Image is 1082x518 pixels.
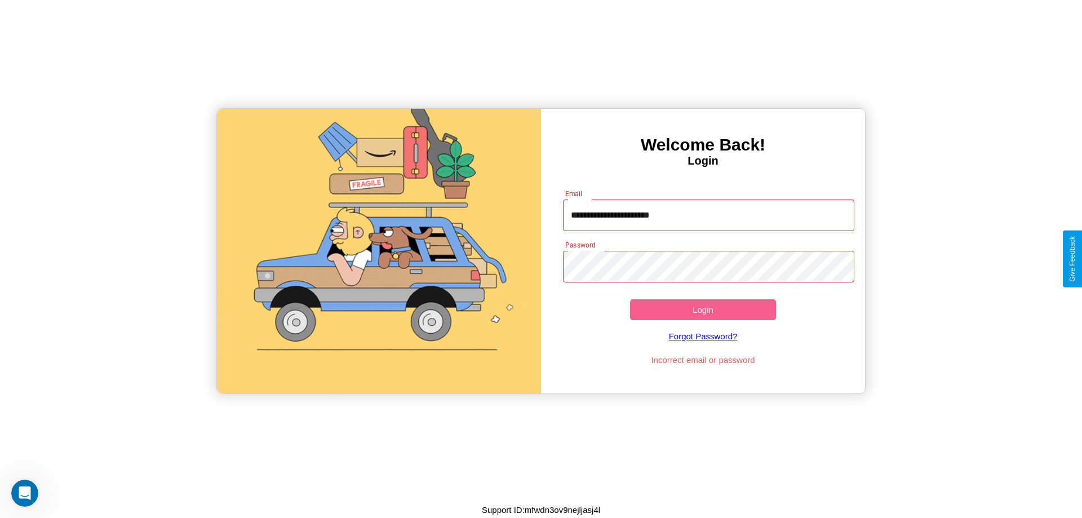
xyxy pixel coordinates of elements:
label: Password [565,240,595,250]
h4: Login [541,154,865,167]
a: Forgot Password? [557,320,849,352]
h3: Welcome Back! [541,135,865,154]
p: Incorrect email or password [557,352,849,368]
label: Email [565,189,583,198]
img: gif [217,109,541,393]
iframe: Intercom live chat [11,480,38,507]
div: Give Feedback [1068,236,1076,282]
p: Support ID: mfwdn3ov9nejljasj4l [482,502,600,517]
button: Login [630,299,776,320]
